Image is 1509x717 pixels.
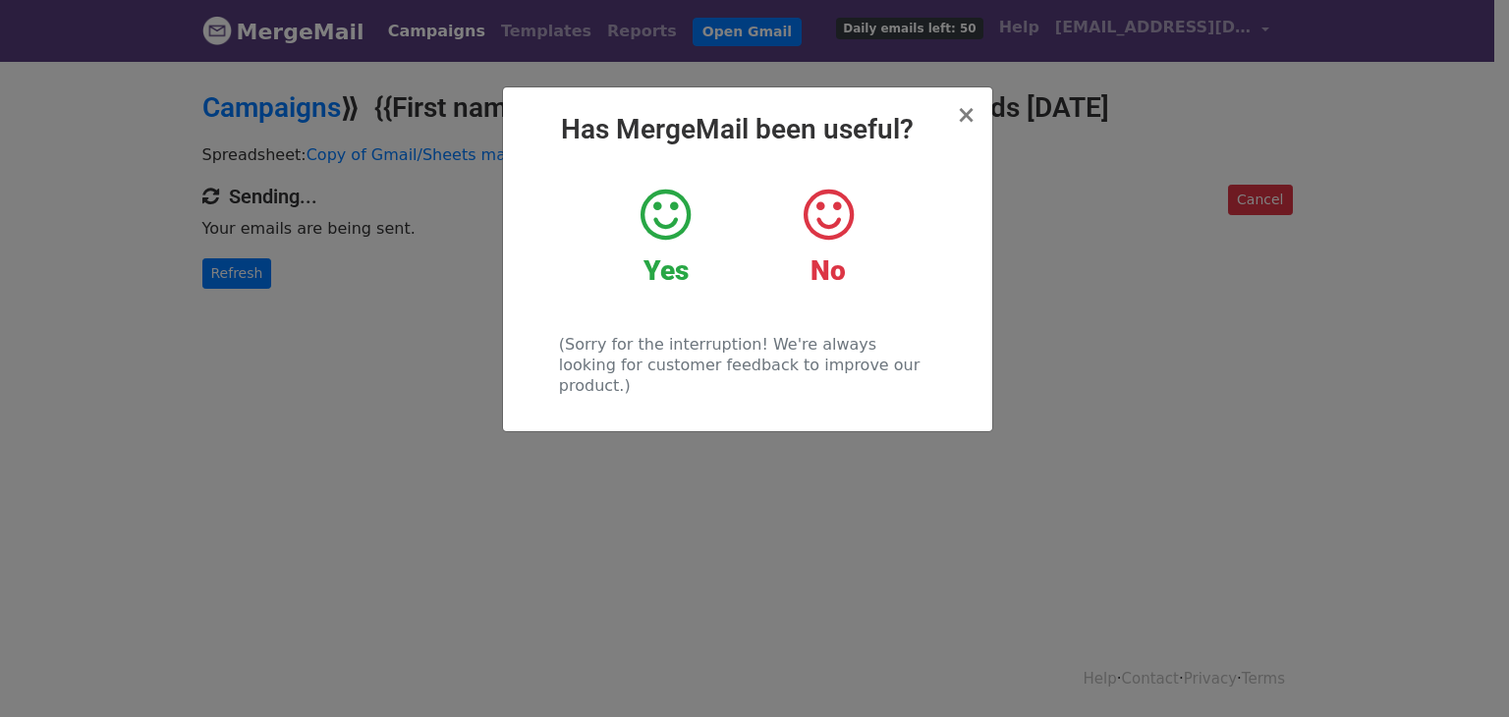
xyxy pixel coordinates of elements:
strong: Yes [643,254,689,287]
h2: Has MergeMail been useful? [519,113,977,146]
a: Yes [599,186,732,288]
button: Close [956,103,976,127]
strong: No [810,254,846,287]
p: (Sorry for the interruption! We're always looking for customer feedback to improve our product.) [559,334,935,396]
span: × [956,101,976,129]
a: No [761,186,894,288]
